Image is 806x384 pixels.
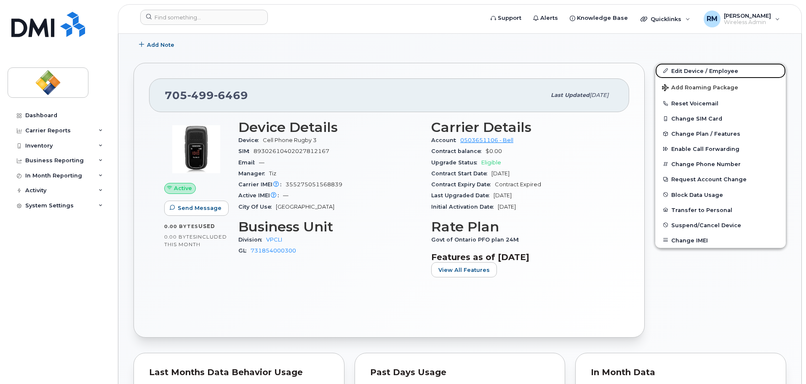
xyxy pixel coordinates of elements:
[238,148,254,154] span: SIM
[662,84,738,92] span: Add Roaming Package
[178,204,222,212] span: Send Message
[431,219,614,234] h3: Rate Plan
[707,14,718,24] span: RM
[238,137,263,143] span: Device
[564,10,634,27] a: Knowledge Base
[494,192,512,199] span: [DATE]
[147,41,174,49] span: Add Note
[655,96,786,111] button: Reset Voicemail
[698,11,786,27] div: Roderick MacKinnon
[431,120,614,135] h3: Carrier Details
[655,126,786,141] button: Change Plan / Features
[460,137,513,143] a: 0503651106 - Bell
[655,202,786,218] button: Transfer to Personal
[491,170,510,177] span: [DATE]
[590,92,609,98] span: [DATE]
[431,181,495,188] span: Contract Expiry Date
[431,236,523,243] span: Govt of Ontario PFO plan 24M
[540,14,558,22] span: Alerts
[498,204,516,210] span: [DATE]
[276,204,334,210] span: [GEOGRAPHIC_DATA]
[655,78,786,96] button: Add Roaming Package
[238,236,266,243] span: Division
[149,368,329,377] div: Last Months Data Behavior Usage
[671,131,740,137] span: Change Plan / Features
[431,204,498,210] span: Initial Activation Date
[655,111,786,126] button: Change SIM Card
[238,120,421,135] h3: Device Details
[269,170,276,177] span: Tiz
[238,219,421,234] h3: Business Unit
[655,63,786,78] a: Edit Device / Employee
[724,12,771,19] span: [PERSON_NAME]
[655,187,786,202] button: Block Data Usage
[481,159,501,166] span: Eligible
[431,252,614,262] h3: Features as of [DATE]
[238,170,269,177] span: Manager
[485,10,527,27] a: Support
[133,38,181,53] button: Add Note
[671,146,739,152] span: Enable Call Forwarding
[187,89,214,102] span: 499
[171,124,222,175] img: image20231002-3703462-r2r9e3.jpeg
[651,16,681,22] span: Quicklinks
[655,233,786,248] button: Change IMEI
[370,368,550,377] div: Past Days Usage
[527,10,564,27] a: Alerts
[577,14,628,22] span: Knowledge Base
[254,148,329,154] span: 89302610402027812167
[140,10,268,25] input: Find something...
[724,19,771,26] span: Wireless Admin
[486,148,502,154] span: $0.00
[238,181,286,188] span: Carrier IMEI
[165,89,248,102] span: 705
[655,218,786,233] button: Suspend/Cancel Device
[286,181,342,188] span: 355275051568839
[174,184,192,192] span: Active
[164,201,229,216] button: Send Message
[251,247,296,254] a: 731854000300
[431,137,460,143] span: Account
[263,137,317,143] span: Cell Phone Rugby 3
[266,236,282,243] a: VPCLI
[164,223,198,229] span: 0.00 Bytes
[431,159,481,166] span: Upgrade Status
[214,89,248,102] span: 6469
[671,222,741,228] span: Suspend/Cancel Device
[238,192,283,199] span: Active IMEI
[431,170,491,177] span: Contract Start Date
[238,204,276,210] span: City Of Use
[635,11,696,27] div: Quicklinks
[259,159,264,166] span: —
[438,266,490,274] span: View All Features
[431,148,486,154] span: Contract balance
[238,159,259,166] span: Email
[498,14,521,22] span: Support
[551,92,590,98] span: Last updated
[591,368,771,377] div: In Month Data
[655,156,786,172] button: Change Phone Number
[655,172,786,187] button: Request Account Change
[431,262,497,277] button: View All Features
[431,192,494,199] span: Last Upgraded Date
[164,234,196,240] span: 0.00 Bytes
[655,141,786,156] button: Enable Call Forwarding
[283,192,288,199] span: —
[495,181,541,188] span: Contract Expired
[238,247,251,254] span: GL
[198,223,215,229] span: used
